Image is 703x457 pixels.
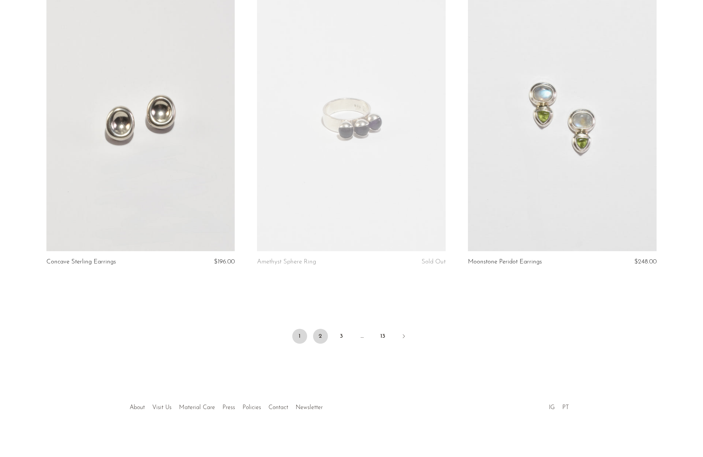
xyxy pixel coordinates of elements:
a: Visit Us [152,405,172,411]
a: Press [222,405,235,411]
a: About [130,405,145,411]
ul: Social Medias [545,399,573,413]
a: PT [562,405,569,411]
a: Material Care [179,405,215,411]
span: … [355,329,370,344]
a: Amethyst Sphere Ring [257,259,316,265]
span: $248.00 [634,259,657,265]
span: Sold Out [422,259,446,265]
ul: Quick links [126,399,326,413]
a: Policies [243,405,261,411]
a: Contact [268,405,288,411]
a: 2 [313,329,328,344]
a: Concave Sterling Earrings [46,259,116,265]
span: 1 [292,329,307,344]
a: Moonstone Peridot Earrings [468,259,542,265]
a: Next [396,329,411,345]
a: 13 [375,329,390,344]
a: IG [549,405,555,411]
a: 3 [334,329,349,344]
span: $196.00 [214,259,235,265]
